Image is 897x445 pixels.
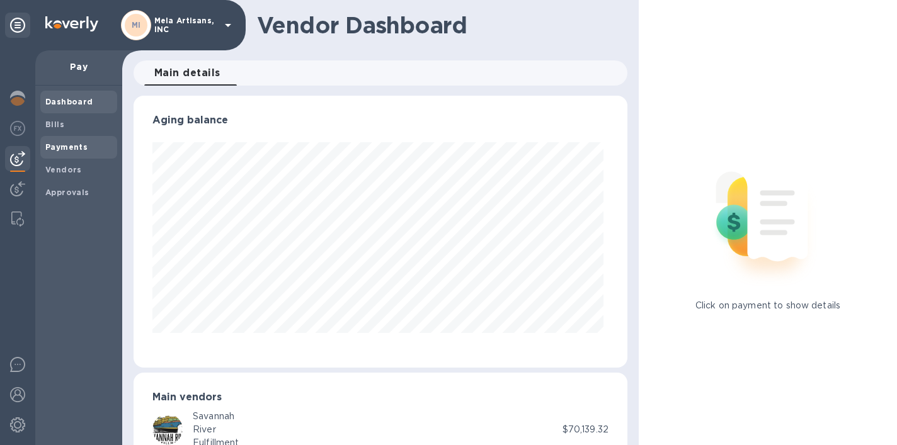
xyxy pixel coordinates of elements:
[5,13,30,38] div: Unpin categories
[257,12,619,38] h1: Vendor Dashboard
[152,115,608,127] h3: Aging balance
[193,410,239,423] div: Savannah
[132,20,141,30] b: MI
[45,60,112,73] p: Pay
[45,97,93,106] b: Dashboard
[45,16,98,31] img: Logo
[193,423,239,436] div: River
[695,299,840,312] p: Click on payment to show details
[10,121,25,136] img: Foreign exchange
[45,165,82,174] b: Vendors
[152,391,608,403] h3: Main vendors
[45,120,64,129] b: Bills
[45,188,89,197] b: Approvals
[154,16,217,34] p: Mela Artisans, INC
[563,423,608,436] p: $70,139.32
[45,142,88,152] b: Payments
[154,64,220,82] span: Main details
